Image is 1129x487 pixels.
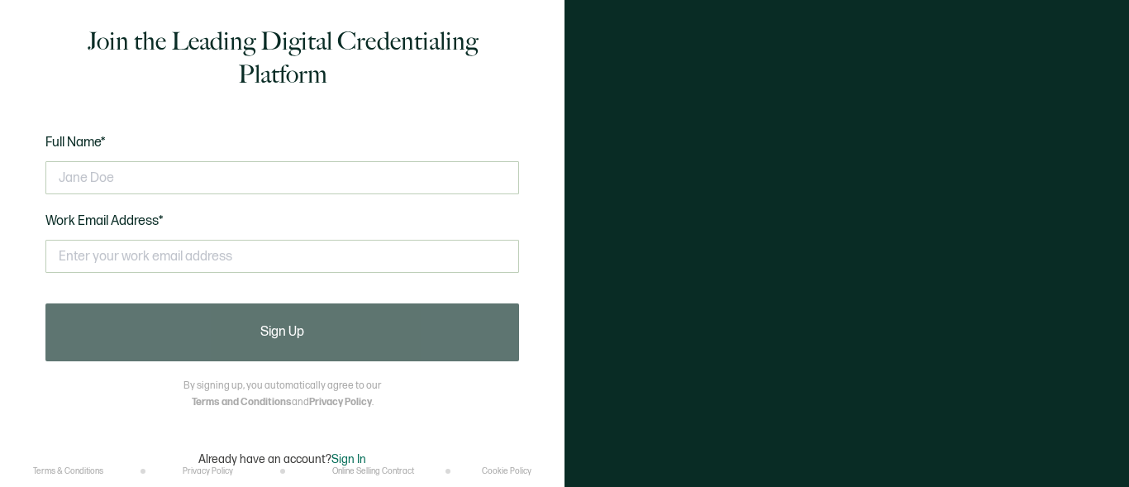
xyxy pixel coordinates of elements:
button: Sign Up [45,303,519,361]
a: Privacy Policy [309,396,372,408]
a: Cookie Policy [482,466,531,476]
a: Online Selling Contract [332,466,414,476]
input: Jane Doe [45,161,519,194]
span: Work Email Address* [45,213,164,229]
p: Already have an account? [198,452,366,466]
a: Terms and Conditions [192,396,292,408]
h1: Join the Leading Digital Credentialing Platform [45,25,519,91]
p: By signing up, you automatically agree to our and . [183,378,381,411]
span: Sign In [331,452,366,466]
a: Privacy Policy [183,466,233,476]
a: Terms & Conditions [33,466,103,476]
span: Sign Up [260,326,304,339]
span: Full Name* [45,135,106,150]
input: Enter your work email address [45,240,519,273]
